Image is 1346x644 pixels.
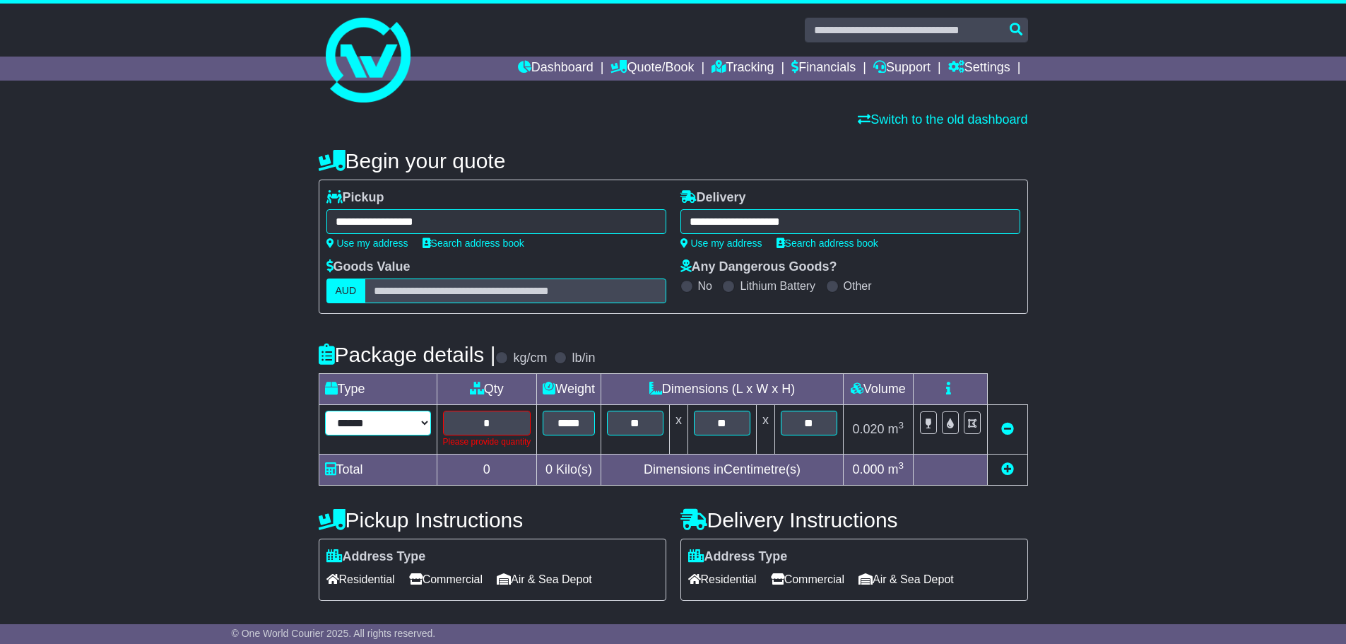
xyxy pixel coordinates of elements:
[858,568,954,590] span: Air & Sea Depot
[852,462,884,476] span: 0.000
[888,462,904,476] span: m
[572,351,595,366] label: lb/in
[740,279,815,293] label: Lithium Battery
[899,460,904,471] sup: 3
[518,57,594,81] a: Dashboard
[437,374,537,405] td: Qty
[844,279,872,293] label: Other
[326,190,384,206] label: Pickup
[680,508,1028,532] h4: Delivery Instructions
[443,435,531,448] div: Please provide quantity
[326,259,411,275] label: Goods Value
[888,422,904,436] span: m
[409,568,483,590] span: Commercial
[1001,462,1014,476] a: Add new item
[688,549,788,565] label: Address Type
[852,422,884,436] span: 0.020
[712,57,774,81] a: Tracking
[601,455,843,486] td: Dimensions in Centimetre(s)
[326,238,408,249] a: Use my address
[610,57,694,81] a: Quote/Book
[1001,422,1014,436] a: Remove this item
[326,568,395,590] span: Residential
[537,374,601,405] td: Weight
[423,238,524,249] a: Search address book
[497,568,592,590] span: Air & Sea Depot
[873,57,931,81] a: Support
[756,405,774,455] td: x
[537,455,601,486] td: Kilo(s)
[858,112,1027,127] a: Switch to the old dashboard
[777,238,878,249] a: Search address book
[513,351,547,366] label: kg/cm
[680,238,762,249] a: Use my address
[437,455,537,486] td: 0
[688,568,757,590] span: Residential
[319,343,496,366] h4: Package details |
[899,420,904,431] sup: 3
[319,508,666,532] h4: Pickup Instructions
[319,374,437,405] td: Type
[843,374,913,405] td: Volume
[545,462,553,476] span: 0
[680,259,837,275] label: Any Dangerous Goods?
[791,57,856,81] a: Financials
[948,57,1010,81] a: Settings
[601,374,843,405] td: Dimensions (L x W x H)
[698,279,712,293] label: No
[680,190,746,206] label: Delivery
[319,149,1028,172] h4: Begin your quote
[319,455,437,486] td: Total
[326,279,366,303] label: AUD
[669,405,687,455] td: x
[771,568,844,590] span: Commercial
[232,628,436,639] span: © One World Courier 2025. All rights reserved.
[326,549,426,565] label: Address Type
